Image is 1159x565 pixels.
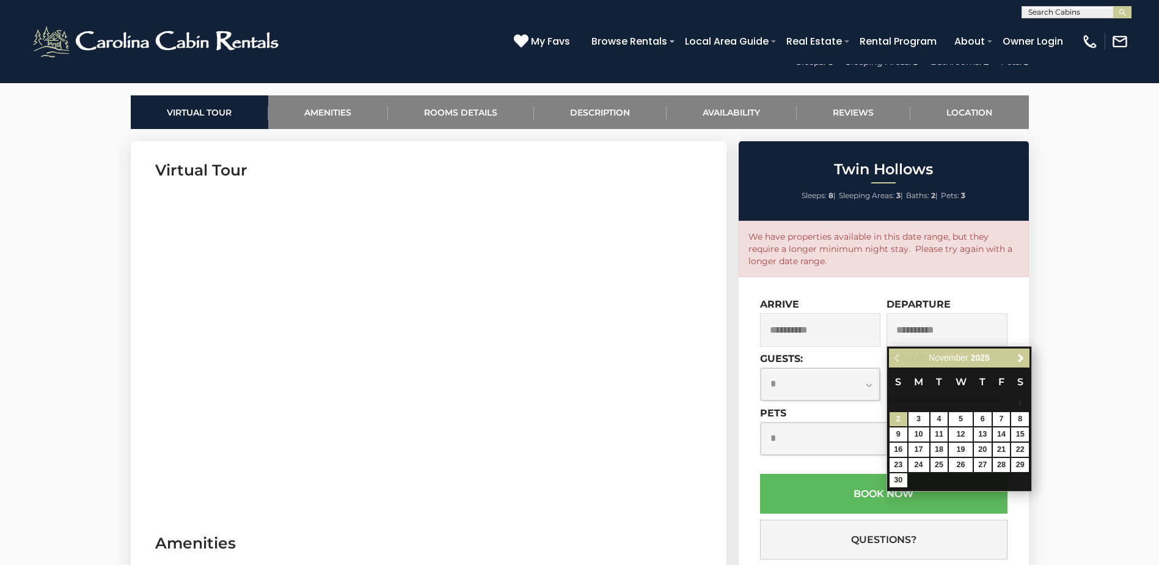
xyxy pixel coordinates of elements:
[906,188,938,204] li: |
[1011,442,1029,457] td: $204
[802,188,836,204] li: |
[992,442,1011,457] td: $190
[998,376,1004,388] span: Friday
[889,427,908,442] td: $169
[936,376,942,388] span: Tuesday
[890,473,907,487] a: 30
[956,376,967,388] span: Wednesday
[1017,376,1023,388] span: Saturday
[1013,350,1028,366] a: Next
[890,458,907,472] a: 23
[887,298,951,310] label: Departure
[930,458,948,472] a: 25
[909,443,929,457] a: 17
[155,533,702,554] h3: Amenities
[889,457,908,473] td: $214
[908,427,930,442] td: $129
[585,31,673,52] a: Browse Rentals
[992,412,1011,427] td: $265
[534,95,667,129] a: Description
[1011,458,1029,472] a: 29
[531,34,570,49] span: My Favs
[760,407,786,419] label: Pets
[949,412,972,426] a: 5
[909,458,929,472] a: 24
[993,458,1011,472] a: 28
[979,376,985,388] span: Thursday
[802,191,827,200] span: Sleeps:
[742,161,1026,177] h2: Twin Hollows
[889,412,908,427] td: $149
[906,191,929,200] span: Baths:
[760,474,1007,514] button: Book Now
[1081,33,1099,50] img: phone-regular-white.png
[931,191,935,200] strong: 2
[993,412,1011,426] a: 7
[780,31,848,52] a: Real Estate
[948,457,973,473] td: $420
[1011,443,1029,457] a: 22
[760,353,803,364] label: Guests:
[993,427,1011,441] a: 14
[992,457,1011,473] td: $462
[930,412,948,426] a: 4
[949,458,972,472] a: 26
[908,412,930,427] td: $115
[993,443,1011,457] a: 21
[973,457,992,473] td: $438
[854,31,943,52] a: Rental Program
[949,443,972,457] a: 19
[797,95,910,129] a: Reviews
[948,412,973,427] td: $115
[974,443,992,457] a: 20
[974,412,992,426] a: 6
[889,442,908,457] td: $122
[914,376,923,388] span: Monday
[973,427,992,442] td: $147
[961,191,965,200] strong: 3
[971,353,990,363] span: 2025
[748,231,1019,267] p: We have properties available in this date range, but they require a longer minimum night stay. Pl...
[155,160,702,181] h3: Virtual Tour
[1011,427,1029,441] a: 15
[31,23,284,60] img: White-1-2.png
[910,95,1029,129] a: Location
[679,31,775,52] a: Local Area Guide
[268,95,388,129] a: Amenities
[839,191,894,200] span: Sleeping Areas:
[909,427,929,441] a: 10
[949,427,972,441] a: 12
[996,31,1069,52] a: Owner Login
[1016,353,1026,363] span: Next
[929,353,968,363] span: November
[930,443,948,457] a: 18
[890,427,907,441] a: 9
[948,442,973,457] td: $115
[890,443,907,457] a: 16
[941,191,959,200] span: Pets:
[889,473,908,488] td: $133
[973,442,992,457] td: $132
[514,34,573,50] a: My Favs
[948,427,973,442] td: $115
[895,376,901,388] span: Sunday
[992,427,1011,442] td: $193
[760,520,1007,559] button: Questions?
[974,427,992,441] a: 13
[930,442,949,457] td: $115
[839,188,903,204] li: |
[1011,412,1029,427] td: $245
[974,458,992,472] a: 27
[388,95,534,129] a: Rooms Details
[909,412,929,426] a: 3
[908,457,930,473] td: $225
[1011,457,1029,473] td: $361
[828,191,833,200] strong: 8
[930,412,949,427] td: $115
[930,427,948,441] a: 11
[930,427,949,442] td: $115
[948,31,991,52] a: About
[896,191,901,200] strong: 3
[1011,412,1029,426] a: 8
[1111,33,1128,50] img: mail-regular-white.png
